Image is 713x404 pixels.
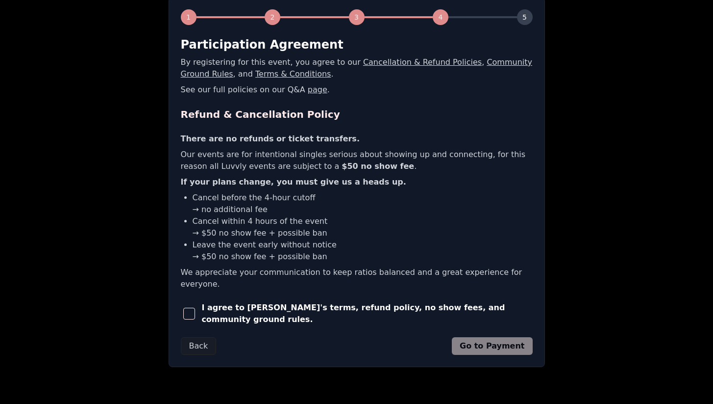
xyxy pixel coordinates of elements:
[181,9,197,25] div: 1
[181,267,533,290] p: We appreciate your communication to keep ratios balanced and a great experience for everyone.
[363,57,482,67] a: Cancellation & Refund Policies
[181,149,533,172] p: Our events are for intentional singles serious about showing up and connecting, for this reason a...
[181,108,533,121] h2: Refund & Cancellation Policy
[181,56,533,80] p: By registering for this event, you agree to our , , and .
[181,133,533,145] p: There are no refunds or ticket transfers.
[181,84,533,96] p: See our full policies on our Q&A .
[255,69,331,79] a: Terms & Conditions
[308,85,327,94] a: page
[193,239,533,263] li: Leave the event early without notice → $50 no show fee + possible ban
[181,337,217,355] button: Back
[193,215,533,239] li: Cancel within 4 hours of the event → $50 no show fee + possible ban
[342,162,414,171] b: $50 no show fee
[201,302,532,325] span: I agree to [PERSON_NAME]'s terms, refund policy, no show fees, and community ground rules.
[433,9,448,25] div: 4
[517,9,533,25] div: 5
[265,9,280,25] div: 2
[349,9,365,25] div: 3
[181,176,533,188] p: If your plans change, you must give us a heads up.
[193,192,533,215] li: Cancel before the 4-hour cutoff → no additional fee
[181,37,533,53] h2: Participation Agreement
